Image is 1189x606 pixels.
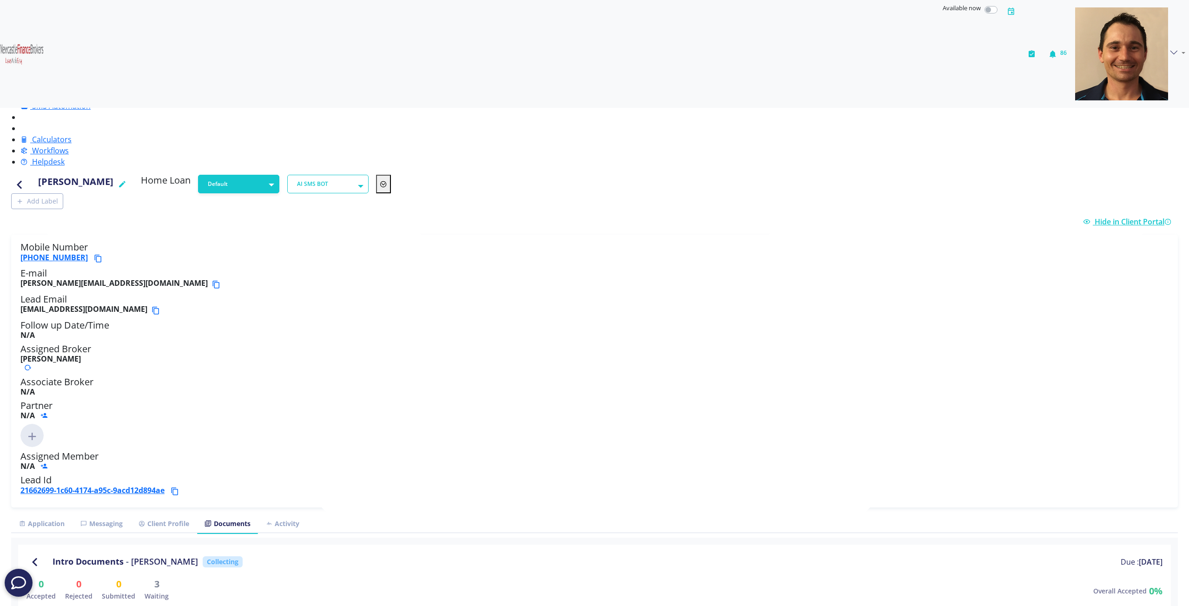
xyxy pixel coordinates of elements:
a: Calculators [20,134,72,145]
span: 0 [39,577,44,591]
span: 0 [116,577,121,591]
span: 0% [1149,584,1163,598]
b: [DATE] [1139,557,1163,567]
span: Helpdesk [32,157,65,167]
label: Waiting [145,591,169,601]
h5: Associate Broker [20,376,1169,396]
button: Copy lead id [170,486,183,497]
div: - [126,557,129,567]
span: 86 [1060,49,1067,57]
a: Workflows [20,145,69,156]
label: Accepted [26,591,56,601]
b: N/A [20,410,35,421]
a: Activity [258,514,307,533]
img: d9df0ad3-c6af-46dd-a355-72ef7f6afda3-637400917012654623.png [1075,7,1168,100]
b: N/A [20,387,35,397]
span: Workflows [32,145,69,156]
a: Application [11,514,73,533]
span: 3 [154,577,159,591]
span: Collecting [203,556,243,567]
span: Hide in Client Portal [1095,217,1174,227]
a: 21662699-1c60-4174-a95c-9acd12d894ae [20,485,165,495]
b: [PERSON_NAME][EMAIL_ADDRESS][DOMAIN_NAME] [20,279,208,290]
b: [PERSON_NAME] [20,354,81,364]
label: Submitted [102,591,135,601]
h5: Lead Email [20,294,1169,316]
span: Calculators [32,134,72,145]
h4: Intro Documents [53,557,198,567]
h5: Lead Id [20,474,1169,497]
button: 86 [1044,4,1071,104]
h5: Assigned Broker [20,343,1169,372]
label: Rejected [65,591,92,601]
h5: Assigned Member [20,451,1169,471]
span: [PERSON_NAME] [131,557,198,567]
h4: [PERSON_NAME] [38,175,113,193]
a: [PHONE_NUMBER] [20,252,88,263]
button: AI SMS BOT [287,175,369,193]
a: Messaging [73,514,131,533]
b: N/A [20,461,35,471]
span: 0 [76,577,81,591]
h5: Mobile Number [20,242,1169,264]
a: Helpdesk [20,157,65,167]
span: Available now [943,4,981,12]
button: Copy email [211,279,224,290]
a: Documents [197,514,258,533]
button: Default [198,175,279,193]
a: Client Profile [131,514,197,533]
a: SMS Automation [20,101,91,111]
h5: E-mail [20,268,1169,290]
b: [EMAIL_ADDRESS][DOMAIN_NAME] [20,305,147,316]
b: N/A [20,330,35,340]
h5: Partner [20,400,1169,420]
label: Due : [1121,556,1163,567]
button: Copy phone [93,253,106,264]
label: Overall Accepted [1093,586,1147,596]
button: Add Label [11,193,63,209]
a: Hide in Client Portal [1083,217,1174,227]
span: Follow up Date/Time [20,319,109,331]
img: Click to add new member [20,424,44,447]
h5: Home Loan [141,175,191,190]
button: Copy email [151,305,164,316]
